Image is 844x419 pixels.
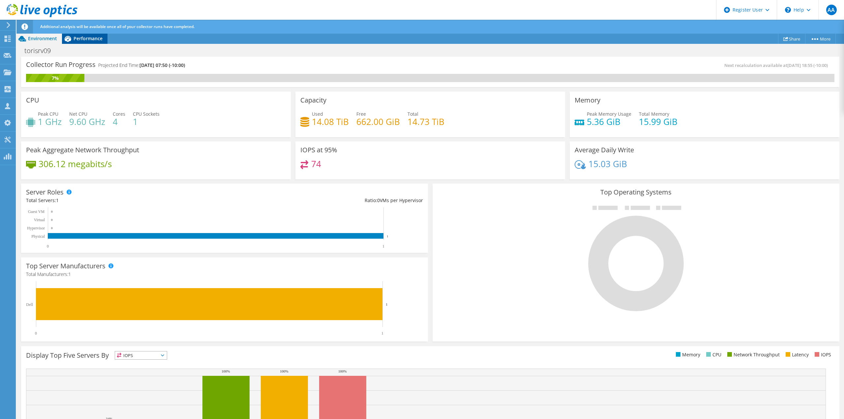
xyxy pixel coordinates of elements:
span: Performance [74,35,103,42]
h3: IOPS at 95% [300,146,337,154]
text: 100% [222,369,230,373]
h3: Capacity [300,97,326,104]
h4: Projected End Time: [98,62,185,69]
h4: 1 [133,118,160,125]
span: Total [407,111,418,117]
text: 0 [51,226,53,230]
span: Used [312,111,323,117]
h4: 14.73 TiB [407,118,444,125]
h1: torisrv09 [21,47,61,54]
span: [DATE] 07:50 (-10:00) [139,62,185,68]
h4: 15.99 GiB [639,118,678,125]
text: 0 [35,331,37,336]
text: 1 [386,302,388,306]
span: IOPS [115,351,167,359]
text: Physical [31,234,45,239]
text: 1 [382,244,384,249]
text: 0 [51,218,53,222]
text: Virtual [34,218,45,222]
h3: Top Server Manufacturers [26,262,105,270]
h4: 662.00 GiB [356,118,400,125]
text: 100% [280,369,288,373]
div: 7% [26,75,84,82]
text: 0 [51,210,53,213]
h3: Server Roles [26,189,64,196]
li: Memory [674,351,700,358]
h4: 4 [113,118,125,125]
li: CPU [705,351,721,358]
h3: Peak Aggregate Network Throughput [26,146,139,154]
h4: Total Manufacturers: [26,271,423,278]
h4: 9.60 GHz [69,118,105,125]
h4: 14.08 TiB [312,118,349,125]
h4: 5.36 GiB [587,118,631,125]
h4: 15.03 GiB [588,160,627,167]
span: Free [356,111,366,117]
a: Share [778,34,805,44]
li: Latency [784,351,809,358]
text: Hypervisor [27,226,45,230]
h4: 74 [311,160,321,167]
span: 1 [68,271,71,277]
span: [DATE] 18:55 (-10:00) [787,62,828,68]
li: Network Throughput [726,351,780,358]
h3: Top Operating Systems [437,189,834,196]
span: Next recalculation available at [724,62,831,68]
h4: 306.12 megabits/s [39,160,112,167]
h3: CPU [26,97,39,104]
li: IOPS [813,351,831,358]
span: Total Memory [639,111,669,117]
text: Dell [26,302,33,307]
h4: 1 GHz [38,118,62,125]
h3: Memory [575,97,600,104]
span: CPU Sockets [133,111,160,117]
text: 1 [387,235,388,238]
a: More [805,34,836,44]
span: 0 [377,197,380,203]
h3: Average Daily Write [575,146,634,154]
span: 1 [56,197,59,203]
span: Environment [28,35,57,42]
span: AA [826,5,837,15]
span: Peak CPU [38,111,58,117]
div: Total Servers: [26,197,225,204]
text: 0 [47,244,49,249]
span: Additional analysis will be available once all of your collector runs have completed. [40,24,195,29]
span: Peak Memory Usage [587,111,631,117]
text: 100% [338,369,347,373]
text: Guest VM [28,209,45,214]
span: Cores [113,111,125,117]
text: 1 [381,331,383,336]
svg: \n [785,7,791,13]
span: Net CPU [69,111,87,117]
div: Ratio: VMs per Hypervisor [225,197,423,204]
